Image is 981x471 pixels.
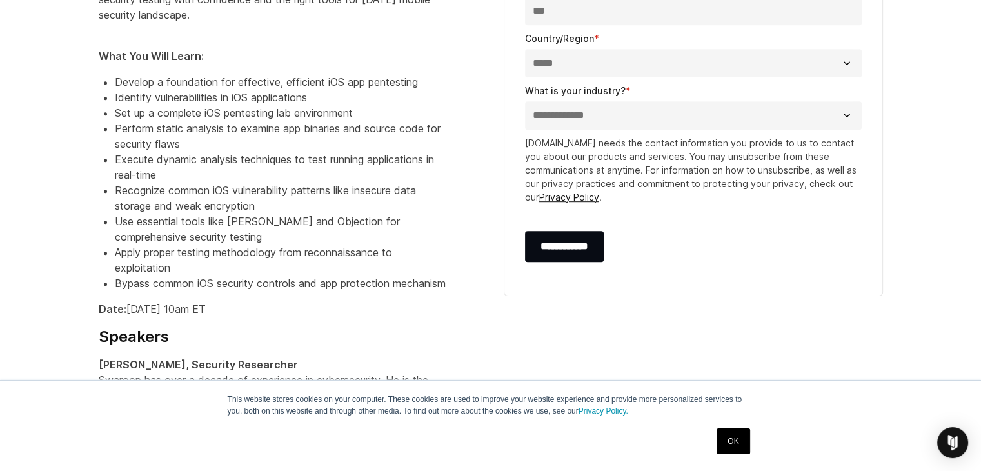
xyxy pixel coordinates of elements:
span: Country/Region [525,33,594,44]
a: Privacy Policy [539,192,599,203]
p: [DOMAIN_NAME] needs the contact information you provide to us to contact you about our products a... [525,136,862,204]
li: Set up a complete iOS pentesting lab environment [115,105,447,121]
li: Identify vulnerabilities in iOS applications [115,90,447,105]
li: Apply proper testing methodology from reconnaissance to exploitation [115,245,447,276]
li: Bypass common iOS security controls and app protection mechanism [115,276,447,291]
li: Perform static analysis to examine app binaries and source code for security flaws [115,121,447,152]
span: What is your industry? [525,85,626,96]
li: Use essential tools like [PERSON_NAME] and Objection for comprehensive security testing [115,214,447,245]
li: Develop a foundation for effective, efficient iOS app pentesting [115,74,447,90]
a: Privacy Policy. [579,406,628,416]
a: OK [717,428,749,454]
strong: Date: [99,303,126,316]
strong: [PERSON_NAME], Security Researcher [99,358,298,371]
li: Recognize common iOS vulnerability patterns like insecure data storage and weak encryption [115,183,447,214]
h4: Speakers [99,327,447,346]
li: Execute dynamic analysis techniques to test running applications in real-time [115,152,447,183]
strong: What You Will Learn: [99,50,204,63]
p: This website stores cookies on your computer. These cookies are used to improve your website expe... [228,394,754,417]
div: Open Intercom Messenger [937,427,968,458]
p: [DATE] 10am ET [99,301,447,317]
